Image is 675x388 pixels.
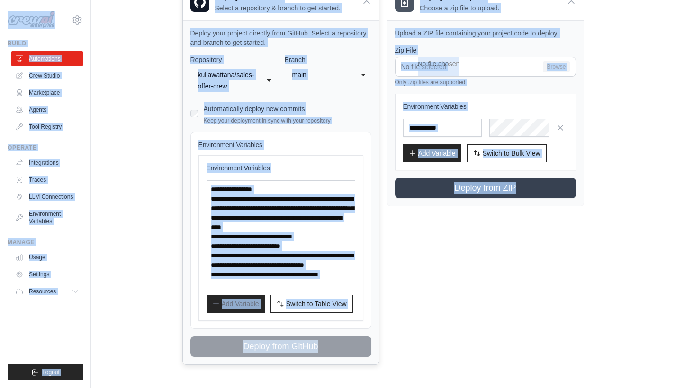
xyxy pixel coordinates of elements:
[11,68,83,83] a: Crew Studio
[204,117,331,124] p: Keep your deployment in sync with your repository
[215,3,341,13] p: Select a repository & branch to get started.
[395,79,576,86] p: Only .zip files are supported
[395,45,576,55] label: Zip File
[270,295,353,313] button: Switch to Table View
[11,189,83,204] a: LLM Connections
[207,163,355,173] h3: Environment Variables
[11,250,83,265] a: Usage
[11,284,83,299] button: Resources
[11,119,83,134] a: Tool Registry
[395,28,576,38] p: Upload a ZIP file containing your project code to deploy.
[8,238,83,246] div: Manage
[29,288,56,295] span: Resources
[403,102,568,111] h3: Environment Variables
[11,85,83,100] a: Marketplace
[198,69,251,92] div: kullawattana/sales-offer-crew
[286,299,347,309] span: Switch to Table View
[395,178,576,198] button: Deploy from ZIP
[42,369,60,376] span: Logout
[8,40,83,47] div: Build
[11,172,83,187] a: Traces
[11,102,83,117] a: Agents
[198,140,363,150] h4: Environment Variables
[207,295,265,313] button: Add Variable
[467,144,547,162] button: Switch to Bulk View
[204,105,305,113] label: Automatically deploy new commits
[483,149,540,158] span: Switch to Bulk View
[292,69,345,80] div: main
[190,55,277,64] label: Repository
[395,57,576,77] input: No file selected Browse
[11,206,83,229] a: Environment Variables
[8,11,55,29] img: Logo
[285,55,371,64] label: Branch
[11,155,83,170] a: Integrations
[11,267,83,282] a: Settings
[8,144,83,151] div: Operate
[420,3,500,13] p: Choose a zip file to upload.
[190,336,371,357] button: Deploy from GitHub
[190,28,371,47] p: Deploy your project directly from GitHub. Select a repository and branch to get started.
[11,51,83,66] a: Automations
[8,364,83,380] button: Logout
[403,144,461,162] button: Add Variable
